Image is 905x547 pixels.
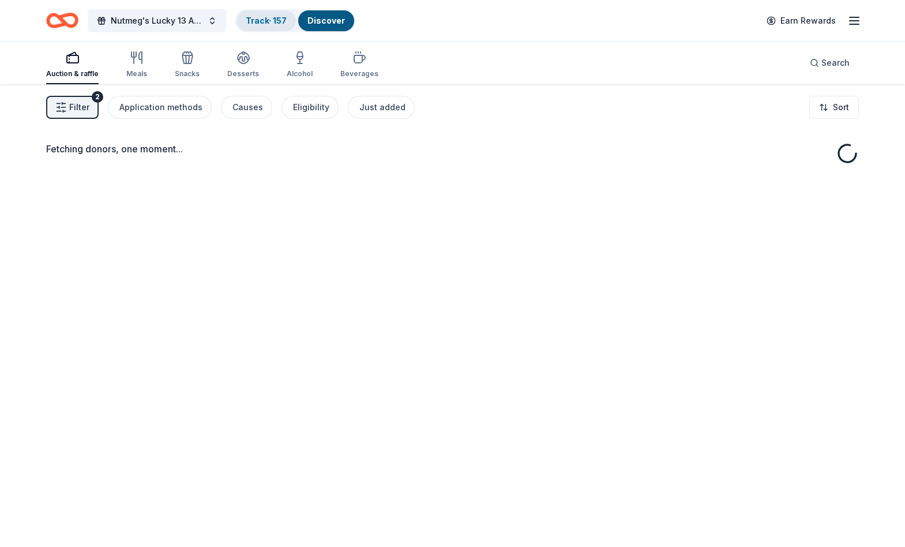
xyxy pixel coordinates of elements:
[46,142,859,156] div: Fetching donors, one moment...
[246,16,287,25] a: Track· 157
[348,96,415,119] button: Just added
[92,91,103,103] div: 2
[809,96,859,119] button: Sort
[227,69,259,78] div: Desserts
[221,96,272,119] button: Causes
[340,69,378,78] div: Beverages
[46,96,99,119] button: Filter2
[235,9,355,32] button: Track· 157Discover
[307,16,345,25] a: Discover
[108,96,212,119] button: Application methods
[340,46,378,84] button: Beverages
[833,100,849,114] span: Sort
[69,100,89,114] span: Filter
[46,69,99,78] div: Auction & raffle
[287,46,313,84] button: Alcohol
[801,51,859,74] button: Search
[175,46,200,84] button: Snacks
[126,46,147,84] button: Meals
[293,100,329,114] div: Eligibility
[119,100,202,114] div: Application methods
[232,100,263,114] div: Causes
[760,10,843,31] a: Earn Rewards
[281,96,339,119] button: Eligibility
[821,56,850,70] span: Search
[46,7,78,34] a: Home
[126,69,147,78] div: Meals
[111,14,203,28] span: Nutmeg's Lucky 13 Anniversary Event
[287,69,313,78] div: Alcohol
[175,69,200,78] div: Snacks
[359,100,405,114] div: Just added
[46,46,99,84] button: Auction & raffle
[88,9,226,32] button: Nutmeg's Lucky 13 Anniversary Event
[227,46,259,84] button: Desserts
